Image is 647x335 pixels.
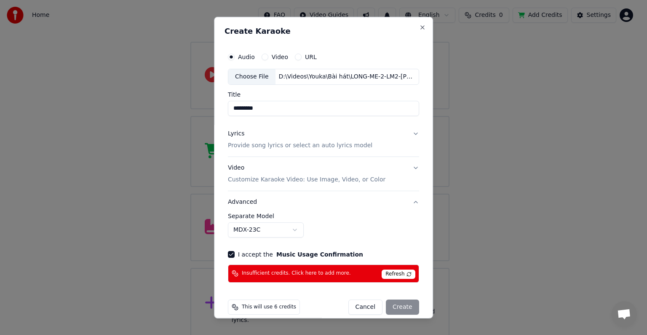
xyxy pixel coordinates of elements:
div: Advanced [228,213,419,244]
label: Video [272,54,288,60]
div: Choose File [228,69,275,84]
div: D:\Videos\Youka\Bài hát\LONG-ME-2-LM2-[PERSON_NAME]-SON.m4a [275,73,419,81]
button: LyricsProvide song lyrics or select an auto lyrics model [228,123,419,157]
button: Advanced [228,191,419,213]
label: I accept the [238,251,363,257]
button: Cancel [348,300,382,315]
span: Refresh [382,270,415,279]
span: This will use 6 credits [242,304,296,311]
p: Customize Karaoke Video: Use Image, Video, or Color [228,176,385,184]
div: Video [228,164,385,184]
div: Lyrics [228,130,244,138]
button: I accept the [276,251,363,257]
p: Provide song lyrics or select an auto lyrics model [228,141,372,150]
button: VideoCustomize Karaoke Video: Use Image, Video, or Color [228,157,419,191]
h2: Create Karaoke [225,27,422,35]
label: URL [305,54,317,60]
label: Title [228,92,419,97]
label: Separate Model [228,213,419,219]
span: Insufficient credits. Click here to add more. [242,270,351,277]
label: Audio [238,54,255,60]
